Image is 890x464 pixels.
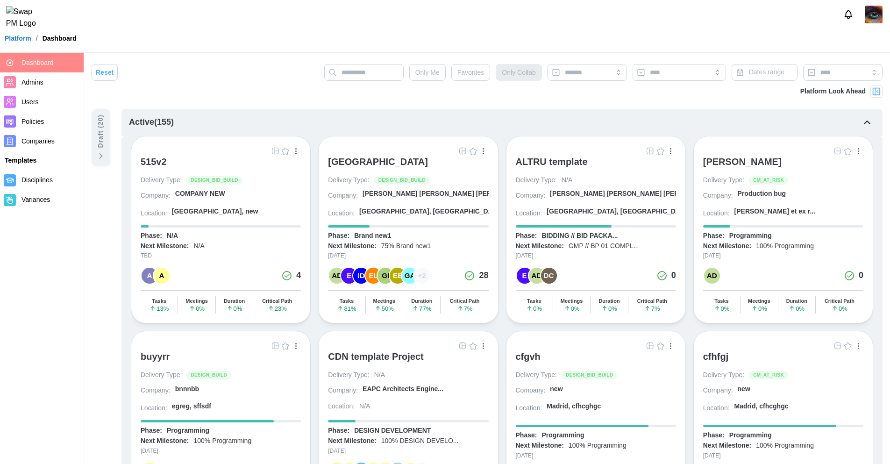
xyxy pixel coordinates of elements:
[141,386,171,395] div: Company:
[268,305,287,312] span: 23 %
[328,371,369,380] div: Delivery Type:
[703,404,730,413] div: Location:
[141,242,189,251] div: Next Milestone:
[516,231,537,241] div: Phase:
[375,305,394,312] span: 50 %
[21,79,43,86] span: Admins
[459,147,467,155] img: Grid Icon
[414,268,430,284] div: + 2
[470,147,477,155] img: Empty Star
[328,436,376,446] div: Next Milestone:
[789,305,805,312] span: 0 %
[657,342,664,350] img: Empty Star
[703,156,863,176] a: [PERSON_NAME]
[516,156,676,176] a: ALTRU template
[751,305,767,312] span: 0 %
[458,341,468,351] button: Grid Icon
[451,64,491,81] button: Favorites
[411,298,432,304] div: Duration
[142,268,157,284] div: A
[172,207,258,216] div: [GEOGRAPHIC_DATA], new
[527,298,541,304] div: Tasks
[282,342,289,350] img: Empty Star
[21,137,55,145] span: Companies
[141,351,301,371] a: buyyrr
[354,426,431,435] div: DESIGN DEVELOPMENT
[271,342,279,350] img: Grid Icon
[328,156,488,176] a: [GEOGRAPHIC_DATA]
[738,189,786,199] div: Production bug
[703,231,725,241] div: Phase:
[328,242,376,251] div: Next Milestone:
[734,402,789,411] div: Madrid, cfhcghgc
[341,268,357,284] div: E
[224,298,245,304] div: Duration
[833,146,843,156] a: Grid Icon
[655,146,666,156] button: Empty Star
[516,176,557,185] div: Delivery Type:
[833,341,843,351] button: Grid Icon
[516,209,542,218] div: Location:
[840,7,856,22] button: Notifications
[457,305,473,312] span: 7 %
[703,451,863,460] div: [DATE]
[359,207,503,216] div: [GEOGRAPHIC_DATA], [GEOGRAPHIC_DATA]
[753,177,784,184] span: CM_AT_RISK
[328,156,428,167] div: [GEOGRAPHIC_DATA]
[154,268,170,284] div: A
[550,385,562,394] div: new
[381,436,459,446] div: 100% DESIGN DEVELO...
[141,156,167,167] div: 515v2
[175,189,301,202] a: COMPANY NEW
[354,231,391,241] div: Brand new1
[141,231,162,241] div: Phase:
[96,64,114,80] span: Reset
[550,189,730,199] div: [PERSON_NAME] [PERSON_NAME] [PERSON_NAME] A...
[141,176,182,185] div: Delivery Type:
[645,146,655,156] a: Grid Icon
[328,251,488,260] div: [DATE]
[227,305,242,312] span: 0 %
[749,68,784,76] span: Dates range
[96,114,106,148] div: Draft ( 20 )
[92,64,118,81] button: Reset
[141,251,301,260] div: TBD
[645,341,655,351] button: Grid Icon
[843,146,853,156] button: Empty Star
[459,342,467,350] img: Grid Icon
[756,441,814,450] div: 100% Programming
[756,242,814,251] div: 100% Programming
[141,351,170,362] div: buyyrr
[550,385,676,397] a: new
[363,385,488,397] a: EAPC Architects Engine...
[703,156,782,167] div: [PERSON_NAME]
[328,209,355,218] div: Location:
[564,305,580,312] span: 0 %
[738,189,863,202] a: Production bug
[373,298,396,304] div: Meetings
[329,268,345,284] div: AD
[353,268,369,284] div: ID
[516,451,676,460] div: [DATE]
[598,298,619,304] div: Duration
[457,64,484,80] span: Favorites
[843,341,853,351] button: Empty Star
[141,426,162,435] div: Phase:
[516,351,676,371] a: cfgvh
[270,146,280,156] button: Grid Icon
[337,305,356,312] span: 81 %
[328,426,349,435] div: Phase:
[150,305,169,312] span: 13 %
[449,298,479,304] div: Critical Path
[550,189,676,202] a: [PERSON_NAME] [PERSON_NAME] [PERSON_NAME] A...
[390,268,406,284] div: EE
[415,64,440,80] span: Only Me
[175,385,199,394] div: bnnnbb
[516,371,557,380] div: Delivery Type:
[381,242,431,251] div: 75% Brand new1
[825,298,854,304] div: Critical Path
[569,242,639,251] div: GMP // BP 01 COMPL...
